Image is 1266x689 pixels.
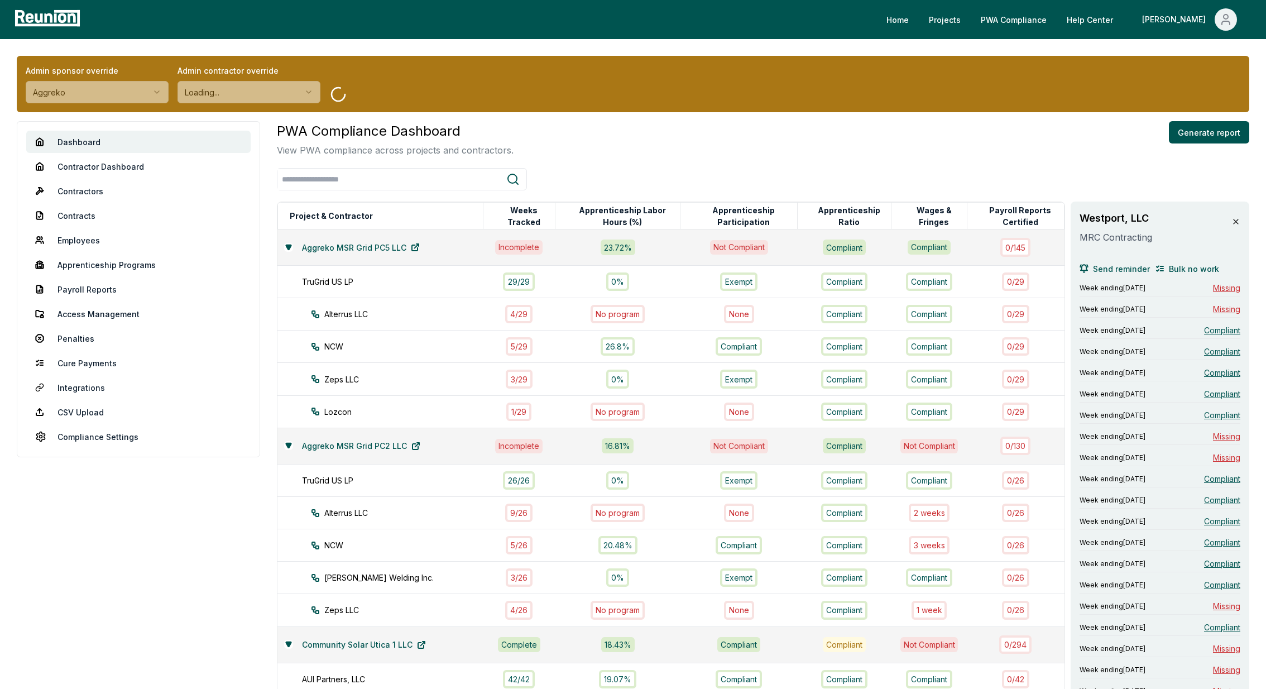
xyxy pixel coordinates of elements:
[1133,8,1246,31] button: [PERSON_NAME]
[302,475,494,486] div: TruGrid US LP
[1093,263,1150,275] span: Send reminder
[1080,347,1145,356] span: Week ending [DATE]
[821,601,867,619] div: Compliant
[601,240,635,255] div: 23.72 %
[1204,515,1240,527] span: Compliant
[1204,473,1240,485] span: Compliant
[506,403,531,421] div: 1 / 29
[287,205,375,227] button: Project & Contractor
[877,8,918,31] a: Home
[1213,303,1240,315] span: Missing
[901,205,967,227] button: Wages & Fringes
[1080,305,1145,314] span: Week ending [DATE]
[601,337,635,356] div: 26.8%
[1213,600,1240,612] span: Missing
[877,8,1255,31] nav: Main
[690,205,797,227] button: Apprenticeship Participation
[1080,475,1145,484] span: Week ending [DATE]
[1204,346,1240,357] span: Compliant
[906,568,952,587] div: Compliant
[591,403,645,421] div: No program
[503,272,535,291] div: 29 / 29
[591,305,645,323] div: No program
[1213,452,1240,463] span: Missing
[599,670,636,688] div: 19.07%
[495,439,543,453] div: Incomplete
[1002,670,1029,688] div: 0 / 42
[495,240,543,255] div: Incomplete
[601,637,635,652] div: 18.43 %
[311,507,503,519] div: Alterrus LLC
[26,229,251,251] a: Employees
[606,272,629,291] div: 0%
[498,637,540,652] div: Complete
[720,272,757,291] div: Exempt
[591,504,645,522] div: No program
[821,568,867,587] div: Compliant
[505,305,533,323] div: 4 / 29
[909,504,950,522] div: 2 week s
[710,240,768,255] div: Not Compliant
[821,370,867,388] div: Compliant
[906,370,952,388] div: Compliant
[977,205,1064,227] button: Payroll Reports Certified
[1080,432,1145,441] span: Week ending [DATE]
[1142,8,1210,31] div: [PERSON_NAME]
[1080,623,1145,632] span: Week ending [DATE]
[1080,284,1145,293] span: Week ending [DATE]
[1080,453,1145,462] span: Week ending [DATE]
[1002,337,1029,356] div: 0 / 29
[26,253,251,276] a: Apprenticeship Programs
[1080,581,1145,590] span: Week ending [DATE]
[26,180,251,202] a: Contractors
[26,303,251,325] a: Access Management
[1213,643,1240,654] span: Missing
[506,536,533,554] div: 5 / 26
[821,471,867,490] div: Compliant
[1002,568,1029,587] div: 0 / 26
[493,205,555,227] button: Weeks Tracked
[906,272,952,291] div: Compliant
[311,308,503,320] div: Alterrus LLC
[293,435,429,457] a: Aggreko MSR Grid PC2 LLC
[311,604,503,616] div: Zeps LLC
[277,121,514,141] h3: PWA Compliance Dashboard
[1002,370,1029,388] div: 0 / 29
[972,8,1056,31] a: PWA Compliance
[823,637,866,652] div: Compliant
[1213,430,1240,442] span: Missing
[1002,272,1029,291] div: 0 / 29
[821,536,867,554] div: Compliant
[503,670,535,688] div: 42 / 42
[1204,558,1240,570] span: Compliant
[1080,517,1145,526] span: Week ending [DATE]
[999,635,1032,654] div: 0 / 294
[311,539,503,551] div: NCW
[1000,238,1030,256] div: 0 / 145
[1080,666,1145,674] span: Week ending [DATE]
[821,403,867,421] div: Compliant
[821,504,867,522] div: Compliant
[1080,326,1145,335] span: Week ending [DATE]
[506,370,533,388] div: 3 / 29
[1080,602,1145,611] span: Week ending [DATE]
[26,278,251,300] a: Payroll Reports
[1080,411,1145,420] span: Week ending [DATE]
[717,637,760,652] div: Compliant
[912,601,947,619] div: 1 week
[1213,664,1240,676] span: Missing
[302,673,494,685] div: AUI Partners, LLC
[821,337,867,356] div: Compliant
[906,471,952,490] div: Compliant
[311,572,503,583] div: [PERSON_NAME] Welding Inc.
[823,438,866,453] div: Compliant
[906,337,952,356] div: Compliant
[909,536,950,554] div: 3 week s
[1002,403,1029,421] div: 0 / 29
[606,568,629,587] div: 0%
[26,65,169,76] label: Admin sponsor override
[1080,644,1145,653] span: Week ending [DATE]
[1000,437,1030,455] div: 0 / 130
[1169,121,1249,143] button: Generate report
[821,670,867,688] div: Compliant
